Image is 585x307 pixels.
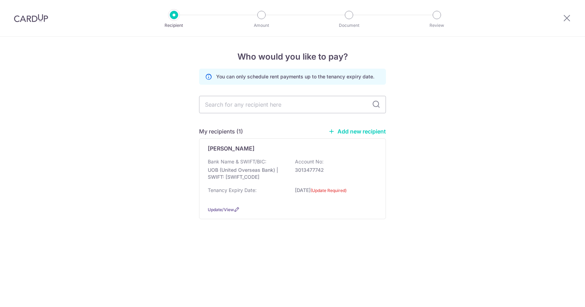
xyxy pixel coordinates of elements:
p: You can only schedule rent payments up to the tenancy expiry date. [216,73,374,80]
a: Update/View [208,207,234,212]
p: [DATE] [295,187,373,198]
p: Bank Name & SWIFT/BIC: [208,158,266,165]
p: Review [411,22,463,29]
p: Account No: [295,158,324,165]
iframe: Opens a widget where you can find more information [540,286,578,304]
p: UOB (United Overseas Bank) | SWIFT: [SWIFT_CODE] [208,167,286,181]
p: Document [323,22,375,29]
input: Search for any recipient here [199,96,386,113]
h4: Who would you like to pay? [199,51,386,63]
label: (Update Required) [311,187,347,194]
a: Add new recipient [328,128,386,135]
p: 3013477742 [295,167,373,174]
p: [PERSON_NAME] [208,144,254,153]
p: Amount [236,22,287,29]
p: Tenancy Expiry Date: [208,187,257,194]
img: CardUp [14,14,48,22]
p: Recipient [148,22,200,29]
h5: My recipients (1) [199,127,243,136]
